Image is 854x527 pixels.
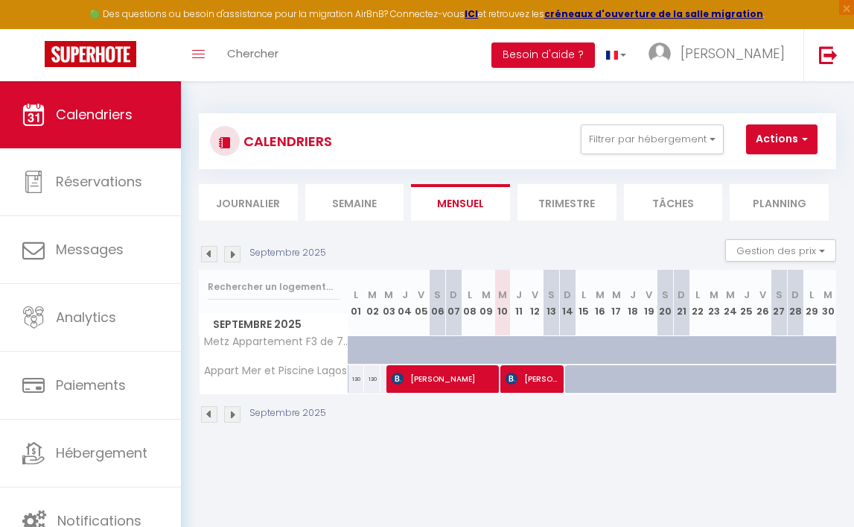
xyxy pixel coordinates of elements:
abbr: J [402,288,408,302]
abbr: D [564,288,571,302]
abbr: S [548,288,555,302]
abbr: L [354,288,358,302]
abbr: J [630,288,636,302]
th: 12 [527,270,544,336]
abbr: S [776,288,783,302]
button: Besoin d'aide ? [491,42,595,68]
abbr: M [710,288,718,302]
img: ... [649,42,671,65]
abbr: M [482,288,491,302]
th: 22 [689,270,706,336]
abbr: D [450,288,457,302]
th: 21 [673,270,689,336]
th: 02 [364,270,380,336]
th: 24 [722,270,739,336]
th: 10 [494,270,511,336]
p: Septembre 2025 [249,406,326,420]
abbr: V [646,288,652,302]
abbr: M [384,288,393,302]
th: 14 [559,270,576,336]
a: créneaux d'ouverture de la salle migration [544,7,763,20]
abbr: V [418,288,424,302]
img: logout [819,45,838,64]
h3: CALENDRIERS [240,124,332,158]
li: Journalier [199,184,298,221]
span: Septembre 2025 [200,314,348,335]
th: 06 [430,270,446,336]
abbr: M [726,288,735,302]
abbr: S [434,288,441,302]
th: 23 [706,270,722,336]
span: Réservations [56,172,142,191]
span: Messages [56,240,124,259]
abbr: S [662,288,669,302]
span: Calendriers [56,105,133,124]
th: 04 [397,270,413,336]
li: Mensuel [411,184,510,221]
th: 26 [755,270,771,336]
abbr: L [809,288,814,302]
th: 01 [348,270,365,336]
span: Analytics [56,308,116,326]
abbr: L [581,288,586,302]
th: 11 [511,270,527,336]
th: 13 [544,270,560,336]
th: 16 [592,270,608,336]
th: 28 [787,270,803,336]
th: 08 [462,270,478,336]
abbr: L [695,288,700,302]
abbr: J [516,288,522,302]
abbr: M [612,288,621,302]
span: Appart Mer et Piscine Lagos [202,365,347,376]
button: Actions [746,124,818,154]
th: 19 [641,270,657,336]
th: 09 [478,270,494,336]
th: 27 [771,270,787,336]
span: [PERSON_NAME] [681,44,785,63]
abbr: V [532,288,538,302]
li: Planning [730,184,829,221]
th: 07 [446,270,462,336]
li: Trimestre [517,184,616,221]
th: 25 [739,270,755,336]
abbr: D [791,288,799,302]
th: 18 [625,270,641,336]
span: Paiements [56,376,126,394]
abbr: V [759,288,766,302]
a: ... [PERSON_NAME] [637,29,803,81]
abbr: M [368,288,377,302]
li: Tâches [624,184,723,221]
abbr: D [678,288,685,302]
abbr: J [744,288,750,302]
th: 30 [820,270,836,336]
a: ICI [465,7,478,20]
th: 20 [657,270,674,336]
abbr: M [596,288,605,302]
abbr: M [823,288,832,302]
p: Septembre 2025 [249,246,326,260]
th: 05 [413,270,430,336]
th: 29 [803,270,820,336]
th: 03 [380,270,397,336]
abbr: M [498,288,507,302]
div: 130 [348,365,365,393]
span: Metz Appartement F3 de 74 m2 [202,336,351,347]
input: Rechercher un logement... [208,274,340,300]
img: Super Booking [45,41,136,67]
span: [PERSON_NAME] [392,365,495,393]
th: 15 [576,270,592,336]
li: Semaine [305,184,404,221]
a: Chercher [216,29,290,81]
abbr: L [468,288,472,302]
div: 130 [364,365,380,393]
span: Hébergement [56,444,147,462]
button: Gestion des prix [725,239,836,262]
span: Chercher [227,45,278,61]
th: 17 [608,270,625,336]
button: Filtrer par hébergement [581,124,724,154]
span: [PERSON_NAME] [506,365,560,393]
